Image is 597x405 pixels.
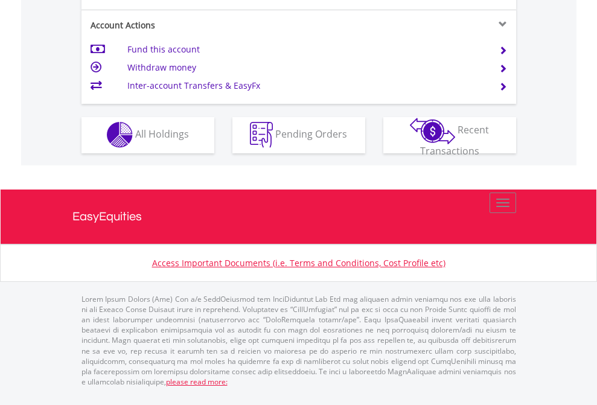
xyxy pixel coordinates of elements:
[420,123,490,158] span: Recent Transactions
[250,122,273,148] img: pending_instructions-wht.png
[127,77,484,95] td: Inter-account Transfers & EasyFx
[410,118,455,144] img: transactions-zar-wht.png
[232,117,365,153] button: Pending Orders
[107,122,133,148] img: holdings-wht.png
[72,190,525,244] a: EasyEquities
[166,377,228,387] a: please read more:
[135,127,189,141] span: All Holdings
[81,294,516,387] p: Lorem Ipsum Dolors (Ame) Con a/e SeddOeiusmod tem InciDiduntut Lab Etd mag aliquaen admin veniamq...
[383,117,516,153] button: Recent Transactions
[81,19,299,31] div: Account Actions
[127,59,484,77] td: Withdraw money
[275,127,347,141] span: Pending Orders
[81,117,214,153] button: All Holdings
[127,40,484,59] td: Fund this account
[152,257,445,269] a: Access Important Documents (i.e. Terms and Conditions, Cost Profile etc)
